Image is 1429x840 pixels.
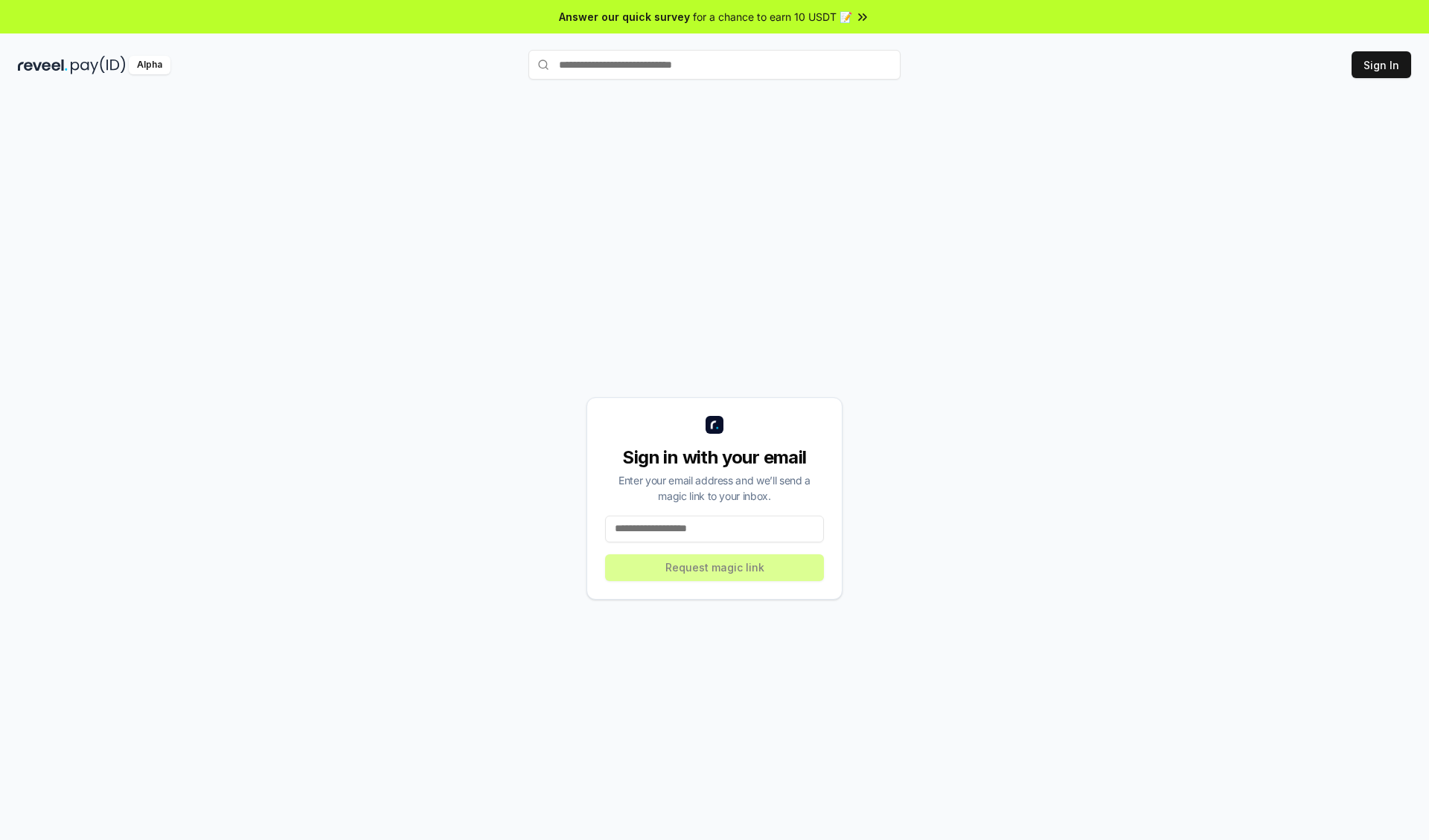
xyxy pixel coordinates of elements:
img: pay_id [71,56,126,74]
div: Enter your email address and we’ll send a magic link to your inbox. [605,472,824,504]
img: reveel_dark [18,56,68,74]
img: logo_small [706,416,723,434]
span: Answer our quick survey [559,9,690,25]
span: for a chance to earn 10 USDT 📝 [693,9,852,25]
button: Sign In [1352,51,1411,78]
div: Sign in with your email [605,446,824,469]
div: Alpha [129,56,170,74]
